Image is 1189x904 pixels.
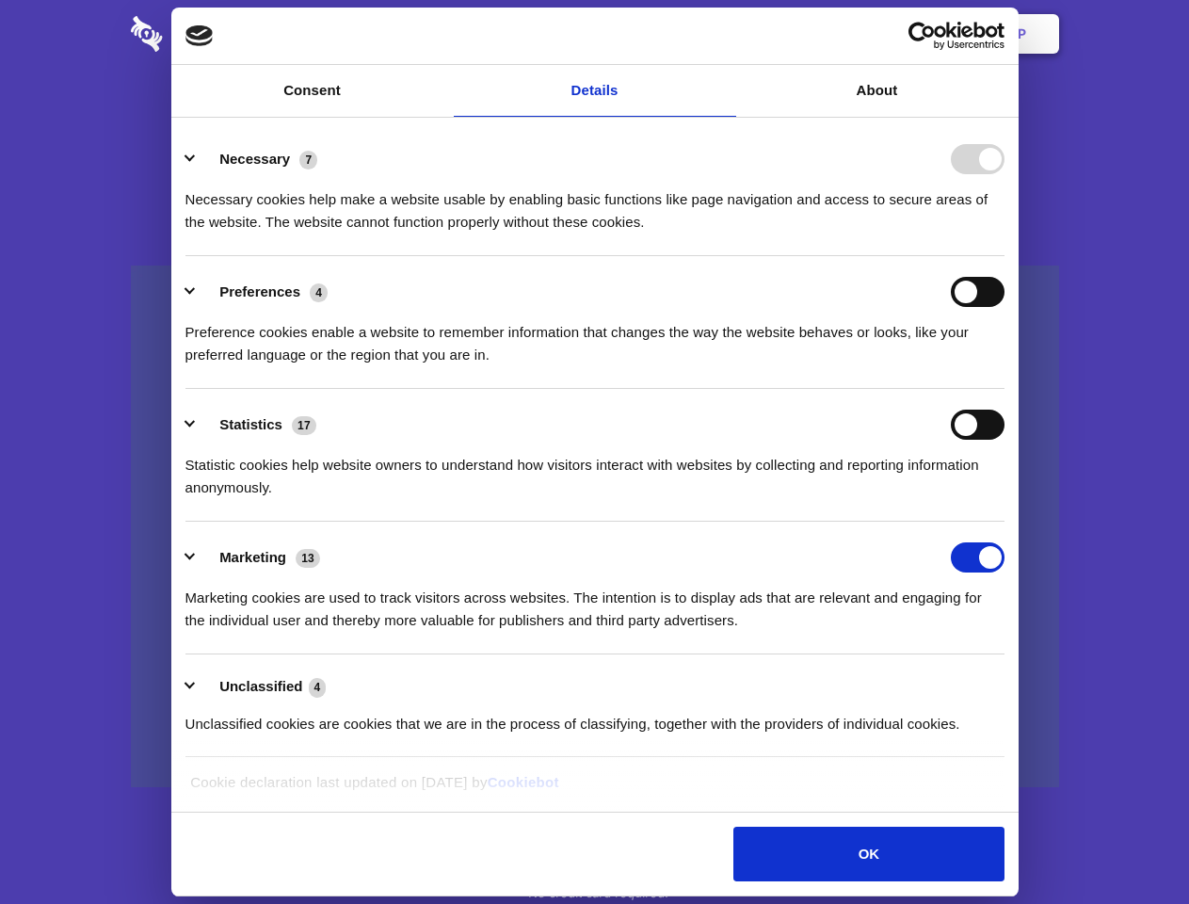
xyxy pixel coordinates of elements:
a: Consent [171,65,454,117]
h4: Auto-redaction of sensitive data, encrypted data sharing and self-destructing private chats. Shar... [131,171,1059,234]
button: Marketing (13) [185,542,332,573]
a: Pricing [553,5,635,63]
div: Marketing cookies are used to track visitors across websites. The intention is to display ads tha... [185,573,1004,632]
span: 17 [292,416,316,435]
label: Preferences [219,283,300,299]
label: Necessary [219,151,290,167]
button: OK [733,827,1004,881]
a: Login [854,5,936,63]
a: Usercentrics Cookiebot - opens in a new window [840,22,1004,50]
a: Contact [763,5,850,63]
iframe: Drift Widget Chat Controller [1095,810,1166,881]
button: Necessary (7) [185,144,329,174]
span: 13 [296,549,320,568]
div: Statistic cookies help website owners to understand how visitors interact with websites by collec... [185,440,1004,499]
button: Unclassified (4) [185,675,338,699]
img: logo-wordmark-white-trans-d4663122ce5f474addd5e946df7df03e33cb6a1c49d2221995e7729f52c070b2.svg [131,16,292,52]
a: Cookiebot [488,774,559,790]
h1: Eliminate Slack Data Loss. [131,85,1059,153]
a: Details [454,65,736,117]
div: Preference cookies enable a website to remember information that changes the way the website beha... [185,307,1004,366]
a: Wistia video thumbnail [131,266,1059,788]
div: Necessary cookies help make a website usable by enabling basic functions like page navigation and... [185,174,1004,234]
div: Cookie declaration last updated on [DATE] by [176,771,1013,808]
img: logo [185,25,214,46]
label: Marketing [219,549,286,565]
label: Statistics [219,416,282,432]
button: Statistics (17) [185,410,329,440]
button: Preferences (4) [185,277,340,307]
span: 4 [309,678,327,697]
span: 7 [299,151,317,169]
span: 4 [310,283,328,302]
div: Unclassified cookies are cookies that we are in the process of classifying, together with the pro... [185,699,1004,735]
a: About [736,65,1019,117]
